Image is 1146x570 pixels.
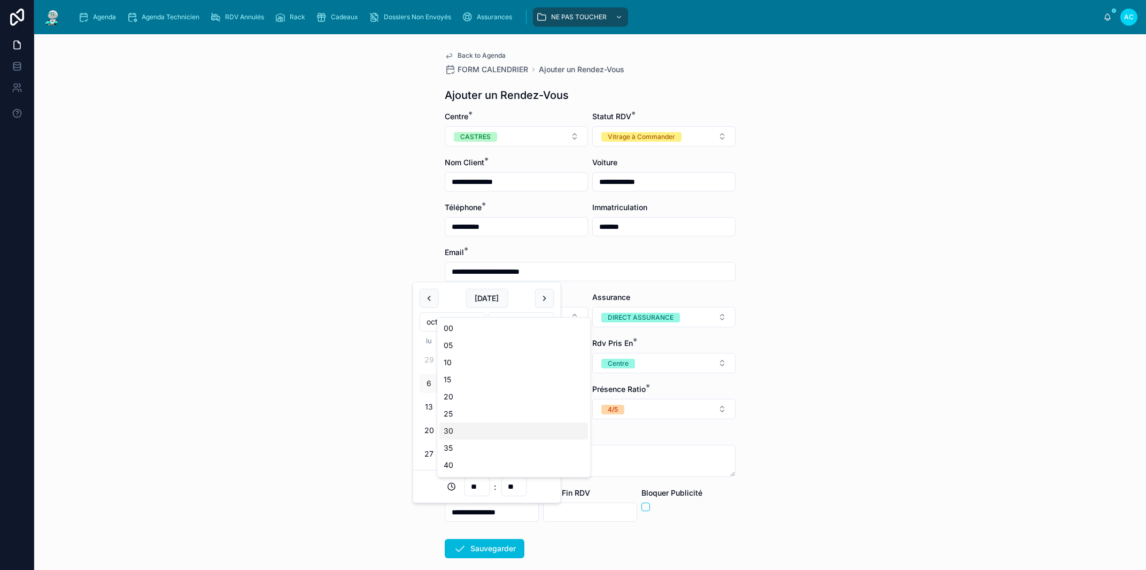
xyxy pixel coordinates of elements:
span: Email [445,248,464,257]
div: scrollable content [71,5,1103,29]
span: Rack [290,13,305,21]
span: Cadeaux [331,13,358,21]
span: AC [1124,13,1134,21]
button: Select Button [445,126,588,147]
div: 25 [439,405,588,422]
span: Rdv Pris En [592,338,633,348]
a: Dossiers Non Envoyés [366,7,459,27]
a: Back to Agenda [445,51,506,60]
button: Select Button [592,353,735,373]
span: Dossiers Non Envoyés [384,13,451,21]
button: Sauvegarder [445,539,524,558]
th: lundi [420,336,439,346]
div: 00 [439,320,588,337]
span: RDV Annulés [225,13,264,21]
span: Immatriculation [592,203,647,212]
div: 15 [439,371,588,388]
div: 45 [439,474,588,491]
div: 05 [439,337,588,354]
a: Rack [272,7,313,27]
div: Suggestions [437,317,591,477]
span: Bloquer Publicité [641,488,702,497]
div: 30 [439,422,588,440]
a: NE PAS TOUCHER [533,7,628,27]
div: 40 [439,457,588,474]
button: Select Button [592,399,735,419]
button: lundi 20 octobre 2025 [420,421,439,440]
table: octobre 2025 [420,336,554,464]
span: Agenda [93,13,116,21]
a: Cadeaux [313,7,366,27]
span: Date Fin RDV [543,488,590,497]
button: Today, lundi 6 octobre 2025 [420,374,439,393]
span: Présence Ratio [592,384,646,394]
div: CASTRES [460,132,491,142]
a: Agenda Technicien [123,7,207,27]
span: Statut RDV [592,112,631,121]
a: Assurances [459,7,520,27]
img: App logo [43,9,62,26]
div: 4/5 [608,405,618,414]
div: 20 [439,388,588,405]
div: Centre [608,359,629,368]
span: Back to Agenda [458,51,506,60]
div: 35 [439,440,588,457]
div: 10 [439,354,588,371]
button: Select Button [592,126,735,147]
div: : [420,477,554,496]
span: Nom Client [445,158,484,167]
a: Ajouter un Rendez-Vous [539,64,624,75]
span: Voiture [592,158,617,167]
span: Centre [445,112,468,121]
span: Assurances [477,13,512,21]
button: [DATE] [466,289,508,308]
span: Téléphone [445,203,482,212]
span: Agenda Technicien [142,13,199,21]
a: FORM CALENDRIER [445,64,528,75]
div: DIRECT ASSURANCE [608,313,673,322]
button: lundi 29 septembre 2025 [420,350,439,369]
div: Vitrage à Commander [608,132,675,142]
a: RDV Annulés [207,7,272,27]
button: Select Button [592,307,735,327]
span: Assurance [592,292,630,302]
a: Agenda [75,7,123,27]
h1: Ajouter un Rendez-Vous [445,88,569,103]
button: lundi 27 octobre 2025 [420,444,439,464]
button: lundi 13 octobre 2025 [420,397,439,417]
span: NE PAS TOUCHER [551,13,607,21]
span: FORM CALENDRIER [458,64,528,75]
